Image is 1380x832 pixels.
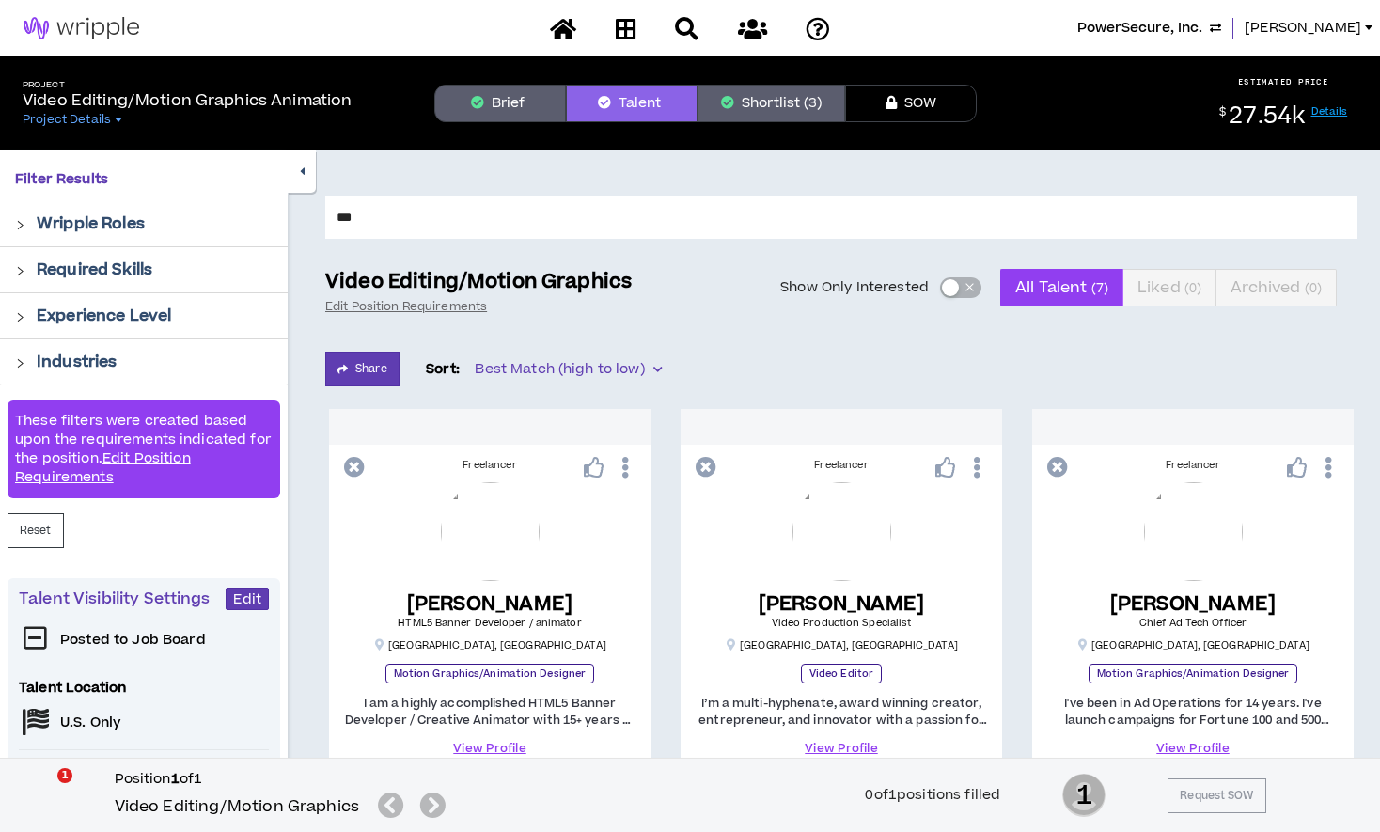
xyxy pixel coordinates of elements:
[698,85,845,122] button: Shortlist (3)
[940,277,981,298] button: Show Only Interested
[1231,265,1322,310] span: Archived
[37,351,117,373] p: Industries
[1229,100,1305,133] span: 27.54k
[1219,104,1226,120] sup: $
[1047,740,1339,757] a: View Profile
[1110,592,1277,616] h5: [PERSON_NAME]
[344,740,635,757] a: View Profile
[696,740,987,757] a: View Profile
[398,616,581,630] span: HTML5 Banner Developer / animator
[1245,18,1361,39] span: [PERSON_NAME]
[441,482,540,581] img: NyhCyO4bynfpdk9SwYHpvFDJdlWT6ESryS611t5x.png
[115,795,360,818] h5: Video Editing/Motion Graphics
[15,169,273,190] p: Filter Results
[8,513,64,548] button: Reset
[1062,772,1106,819] span: 1
[434,85,566,122] button: Brief
[1305,279,1322,297] small: ( 0 )
[15,220,25,230] span: right
[385,664,594,683] p: Motion Graphics/Animation Designer
[19,768,64,813] iframe: Intercom live chat
[115,770,454,789] h6: Position of 1
[344,695,635,729] p: I am a highly accomplished HTML5 Banner Developer / Creative Animator with 15+ years of experienc...
[23,89,352,112] p: Video Editing/Motion Graphics Animation
[8,400,280,498] div: These filters were created based upon the requirements indicated for the position.
[15,448,191,487] a: Edit Position Requirements
[171,769,180,789] b: 1
[325,299,487,314] a: Edit Position Requirements
[801,664,882,683] p: Video Editor
[1139,616,1247,630] span: Chief Ad Tech Officer
[1077,18,1202,39] span: PowerSecure, Inc.
[344,458,635,473] div: Freelancer
[845,85,977,122] button: SOW
[792,482,891,581] img: LbAMNvXXIL0MZvi2YY1uU4AAHU8YNXF3aa58jHcm.png
[865,785,1000,806] div: 0 of 1 positions filled
[1168,778,1265,813] button: Request SOW
[15,358,25,369] span: right
[1015,265,1108,310] span: All Talent
[725,638,958,652] p: [GEOGRAPHIC_DATA] , [GEOGRAPHIC_DATA]
[1047,695,1339,729] p: I've been in Ad Operations for 14 years. I've launch campaigns for Fortune 100 and 500 advertiser...
[37,259,152,281] p: Required Skills
[60,631,206,650] p: Posted to Job Board
[19,588,226,610] p: Talent Visibility Settings
[373,638,606,652] p: [GEOGRAPHIC_DATA] , [GEOGRAPHIC_DATA]
[325,352,400,386] button: Share
[1144,482,1243,581] img: EapOixNNxm68eQwg5jJGzKpBST2gYjgHlj0809zO.png
[325,269,632,295] p: Video Editing/Motion Graphics
[1091,279,1108,297] small: ( 7 )
[233,590,261,608] span: Edit
[1077,18,1221,39] button: PowerSecure, Inc.
[696,695,987,729] p: I’m a multi-hyphenate, award winning creator, entrepreneur, and innovator with a passion for cont...
[1047,458,1339,473] div: Freelancer
[759,592,925,616] h5: [PERSON_NAME]
[772,616,912,630] span: Video Production Specialist
[475,355,661,384] span: Best Match (high to low)
[15,312,25,322] span: right
[1311,104,1348,118] a: Details
[57,768,72,783] span: 1
[1137,265,1201,310] span: Liked
[226,588,269,610] button: Edit
[398,592,581,616] h5: [PERSON_NAME]
[696,458,987,473] div: Freelancer
[1089,664,1297,683] p: Motion Graphics/Animation Designer
[566,85,698,122] button: Talent
[780,278,929,297] span: Show Only Interested
[1076,638,1309,652] p: [GEOGRAPHIC_DATA] , [GEOGRAPHIC_DATA]
[15,266,25,276] span: right
[1184,279,1201,297] small: ( 0 )
[1238,76,1329,87] p: ESTIMATED PRICE
[37,212,145,235] p: Wripple Roles
[37,305,171,327] p: Experience Level
[23,112,111,127] span: Project Details
[426,359,461,380] p: Sort:
[23,80,352,90] h5: Project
